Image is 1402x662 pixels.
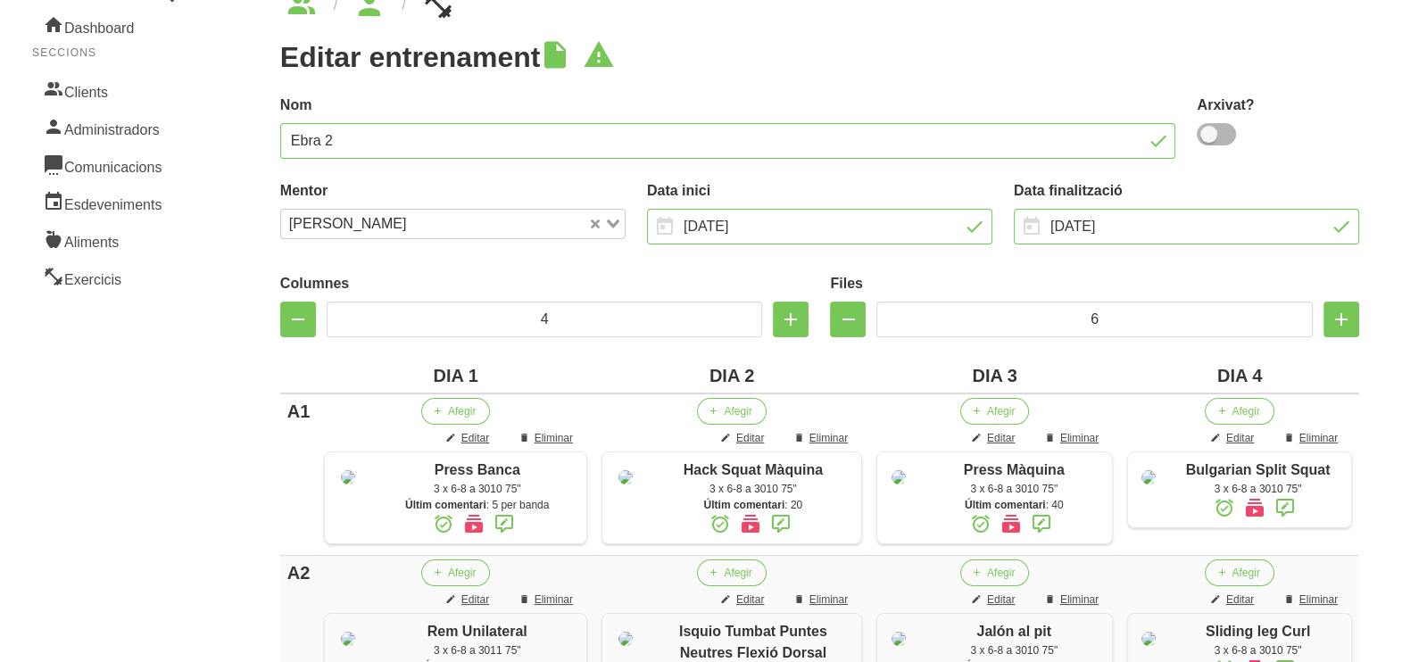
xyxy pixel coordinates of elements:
[427,624,527,639] span: Rem Unilateral
[736,430,764,446] span: Editar
[1232,565,1259,581] span: Afegir
[783,425,862,451] button: Eliminar
[448,403,476,419] span: Afegir
[987,403,1015,419] span: Afegir
[508,586,587,613] button: Eliminar
[280,41,1359,73] h1: Editar entrenament
[703,499,784,511] strong: Últim comentari
[377,481,577,497] div: 3 x 6-8 a 3010 75"
[32,45,184,61] p: Seccions
[809,430,848,446] span: Eliminar
[1299,430,1338,446] span: Eliminar
[285,213,411,235] span: [PERSON_NAME]
[618,470,633,484] img: 8ea60705-12ae-42e8-83e1-4ba62b1261d5%2Factivities%2F31583-hack-squat-png.png
[1197,95,1359,116] label: Arxivat?
[1141,632,1156,646] img: 8ea60705-12ae-42e8-83e1-4ba62b1261d5%2Factivities%2F23108-sliding-leg-curl-jpg.jpg
[32,146,184,184] a: Comunicacions
[535,592,573,608] span: Eliminar
[591,218,600,231] button: Clear Selected
[618,632,633,646] img: 8ea60705-12ae-42e8-83e1-4ba62b1261d5%2Factivities%2F38313-isquio-estirat-jpg.jpg
[405,499,486,511] strong: Últim comentari
[461,430,489,446] span: Editar
[1273,586,1352,613] button: Eliminar
[1226,430,1254,446] span: Editar
[709,586,778,613] button: Editar
[280,180,626,202] label: Mentor
[1199,425,1268,451] button: Editar
[684,462,823,477] span: Hack Squat Màquina
[1205,559,1273,586] button: Afegir
[1033,586,1113,613] button: Eliminar
[1186,462,1331,477] span: Bulgarian Split Squat
[421,559,490,586] button: Afegir
[1299,592,1338,608] span: Eliminar
[1127,362,1352,389] div: DIA 4
[32,221,184,259] a: Aliments
[1232,403,1259,419] span: Afegir
[1206,624,1310,639] span: Sliding leg Curl
[412,213,585,235] input: Search for option
[341,632,355,646] img: 8ea60705-12ae-42e8-83e1-4ba62b1261d5%2Factivities%2F1223-rem-unilateral-jpg.jpg
[654,481,853,497] div: 3 x 6-8 a 3010 75"
[960,586,1029,613] button: Editar
[280,95,1176,116] label: Nom
[724,565,751,581] span: Afegir
[892,470,906,484] img: 8ea60705-12ae-42e8-83e1-4ba62b1261d5%2Factivities%2F83984-press-maquina-jpg.jpg
[1033,425,1113,451] button: Eliminar
[287,398,311,425] div: A1
[830,273,1359,294] label: Files
[1014,180,1359,202] label: Data finalització
[925,497,1103,513] div: : 40
[654,497,853,513] div: : 20
[377,497,577,513] div: : 5 per banda
[925,481,1103,497] div: 3 x 6-8 a 3010 75"
[976,624,1051,639] span: Jalón al pit
[280,273,809,294] label: Columnes
[1226,592,1254,608] span: Editar
[32,109,184,146] a: Administradors
[435,425,503,451] button: Editar
[1174,642,1342,658] div: 3 x 6-8 a 3010 75"
[435,462,520,477] span: Press Banca
[32,7,184,45] a: Dashboard
[280,209,626,239] div: Search for option
[448,565,476,581] span: Afegir
[964,462,1065,477] span: Press Màquina
[925,642,1103,658] div: 3 x 6-8 a 3010 75"
[508,425,587,451] button: Eliminar
[647,180,992,202] label: Data inici
[960,398,1029,425] button: Afegir
[32,71,184,109] a: Clients
[1060,592,1099,608] span: Eliminar
[1273,425,1352,451] button: Eliminar
[601,362,862,389] div: DIA 2
[1174,481,1342,497] div: 3 x 6-8 a 3010 75"
[892,632,906,646] img: 8ea60705-12ae-42e8-83e1-4ba62b1261d5%2Factivities%2F53995-jalon-al-pit-jpg.jpg
[697,398,766,425] button: Afegir
[960,425,1029,451] button: Editar
[709,425,778,451] button: Editar
[809,592,848,608] span: Eliminar
[679,624,827,660] span: Isquio Tumbat Puntes Neutres Flexió Dorsal
[32,184,184,221] a: Esdeveniments
[324,362,587,389] div: DIA 1
[697,559,766,586] button: Afegir
[987,430,1015,446] span: Editar
[377,642,577,658] div: 3 x 6-8 a 3011 75"
[341,470,355,484] img: 8ea60705-12ae-42e8-83e1-4ba62b1261d5%2Factivities%2F49855-139-press-de-banca-jpg.jpg
[1199,586,1268,613] button: Editar
[736,592,764,608] span: Editar
[876,362,1113,389] div: DIA 3
[435,586,503,613] button: Editar
[32,259,184,296] a: Exercicis
[535,430,573,446] span: Eliminar
[287,559,311,586] div: A2
[461,592,489,608] span: Editar
[965,499,1046,511] strong: Últim comentari
[421,398,490,425] button: Afegir
[1060,430,1099,446] span: Eliminar
[987,592,1015,608] span: Editar
[724,403,751,419] span: Afegir
[987,565,1015,581] span: Afegir
[1205,398,1273,425] button: Afegir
